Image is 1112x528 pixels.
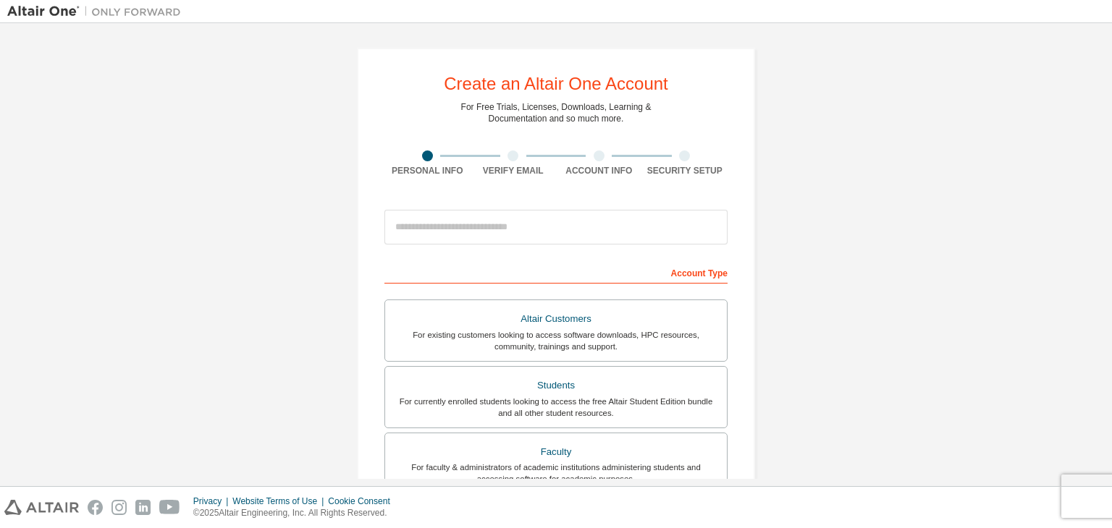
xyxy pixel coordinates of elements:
[4,500,79,515] img: altair_logo.svg
[642,165,728,176] div: Security Setup
[444,75,668,93] div: Create an Altair One Account
[232,495,328,507] div: Website Terms of Use
[394,396,718,419] div: For currently enrolled students looking to access the free Altair Student Edition bundle and all ...
[394,329,718,352] div: For existing customers looking to access software downloads, HPC resources, community, trainings ...
[394,375,718,396] div: Students
[159,500,180,515] img: youtube.svg
[135,500,151,515] img: linkedin.svg
[384,165,471,176] div: Personal Info
[394,461,718,485] div: For faculty & administrators of academic institutions administering students and accessing softwa...
[461,101,652,124] div: For Free Trials, Licenses, Downloads, Learning & Documentation and so much more.
[193,495,232,507] div: Privacy
[556,165,642,176] div: Account Info
[88,500,103,515] img: facebook.svg
[394,442,718,462] div: Faculty
[384,260,728,284] div: Account Type
[193,507,399,519] p: © 2025 Altair Engineering, Inc. All Rights Reserved.
[328,495,398,507] div: Cookie Consent
[394,309,718,329] div: Altair Customers
[7,4,188,19] img: Altair One
[471,165,557,176] div: Verify Email
[111,500,127,515] img: instagram.svg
